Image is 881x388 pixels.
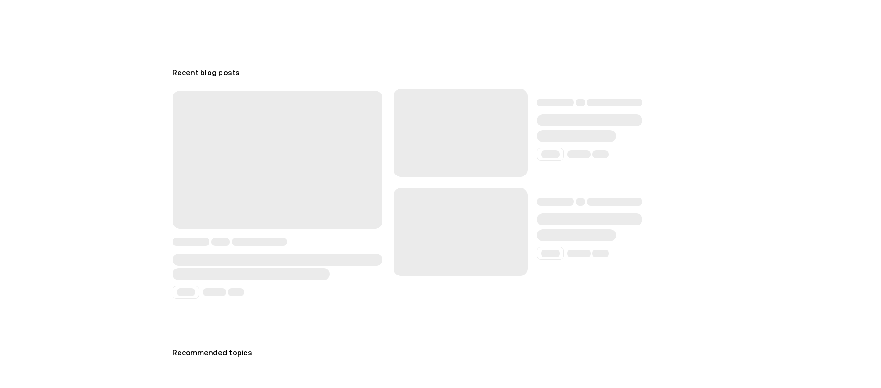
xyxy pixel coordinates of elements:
span: ‌ [173,238,209,246]
span: ‌ [537,99,574,106]
span: ‌ [394,188,528,276]
span: ‌ [394,89,528,177]
span: ‌ [541,250,560,257]
span: ‌ [576,198,585,206]
span: ‌ [537,213,642,225]
span: ‌ [173,268,330,280]
span: ‌ [232,238,287,246]
span: ‌ [537,229,616,241]
span: ‌ [537,130,616,142]
span: ‌ [576,99,585,106]
span: ‌ [228,288,244,296]
h3: Recent blog posts [173,65,709,80]
span: ‌ [177,288,195,296]
span: ‌ [587,198,642,206]
span: ‌ [587,99,642,106]
span: ‌ [537,198,574,206]
span: ‌ [173,91,382,229]
span: ‌ [203,288,226,296]
span: ‌ [173,254,382,266]
span: ‌ [592,250,609,257]
span: ‌ [537,114,642,126]
span: ‌ [541,150,560,158]
span: ‌ [567,150,591,158]
span: ‌ [211,238,230,246]
h3: Recommended topics [173,345,709,360]
span: ‌ [567,250,591,257]
span: ‌ [592,150,609,158]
